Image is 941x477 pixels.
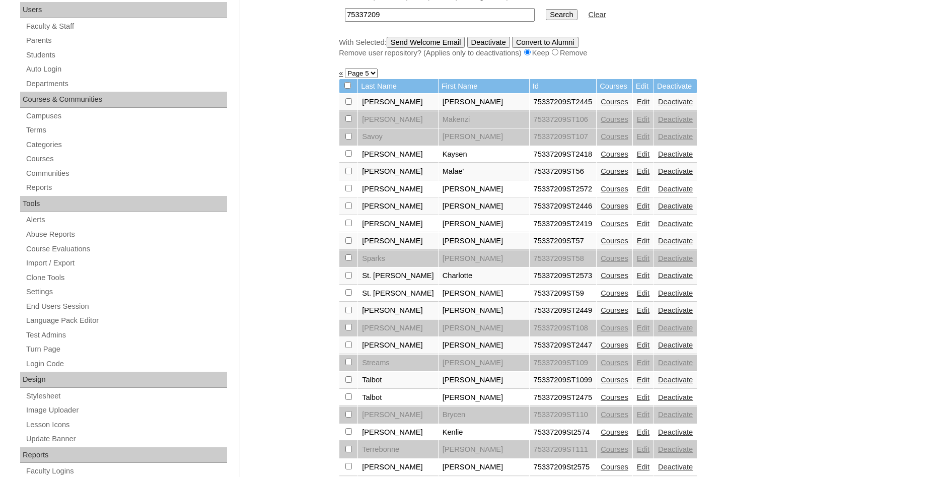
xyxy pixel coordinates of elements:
[637,376,649,384] a: Edit
[530,181,597,198] td: 75337209ST2572
[25,63,227,76] a: Auto Login
[530,163,597,180] td: 75337209ST56
[658,254,693,262] a: Deactivate
[530,355,597,372] td: 75337209ST109
[637,445,649,453] a: Edit
[358,320,438,337] td: [PERSON_NAME]
[439,216,529,233] td: [PERSON_NAME]
[25,214,227,226] a: Alerts
[25,329,227,342] a: Test Admins
[530,250,597,267] td: 75337209ST58
[601,167,628,175] a: Courses
[637,254,649,262] a: Edit
[20,372,227,388] div: Design
[658,411,693,419] a: Deactivate
[439,111,529,128] td: Makenzi
[339,37,837,58] div: With Selected:
[601,341,628,349] a: Courses
[25,153,227,165] a: Courses
[637,271,649,280] a: Edit
[601,98,628,106] a: Courses
[601,237,628,245] a: Courses
[25,124,227,137] a: Terms
[439,163,529,180] td: Malae'
[20,2,227,18] div: Users
[439,459,529,476] td: [PERSON_NAME]
[633,79,654,94] td: Edit
[637,237,649,245] a: Edit
[637,167,649,175] a: Edit
[601,271,628,280] a: Courses
[658,98,693,106] a: Deactivate
[658,185,693,193] a: Deactivate
[358,111,438,128] td: [PERSON_NAME]
[530,441,597,458] td: 75337209ST111
[530,320,597,337] td: 75337209ST108
[530,424,597,441] td: 75337209St2574
[439,198,529,215] td: [PERSON_NAME]
[358,94,438,111] td: [PERSON_NAME]
[546,9,577,20] input: Search
[387,37,465,48] input: Send Welcome Email
[637,341,649,349] a: Edit
[658,376,693,384] a: Deactivate
[637,132,649,141] a: Edit
[25,433,227,445] a: Update Banner
[25,49,227,61] a: Students
[658,220,693,228] a: Deactivate
[512,37,578,48] input: Convert to Alumni
[439,181,529,198] td: [PERSON_NAME]
[637,220,649,228] a: Edit
[637,289,649,297] a: Edit
[637,115,649,123] a: Edit
[658,202,693,210] a: Deactivate
[439,250,529,267] td: [PERSON_NAME]
[601,254,628,262] a: Courses
[20,92,227,108] div: Courses & Communities
[530,79,597,94] td: Id
[358,198,438,215] td: [PERSON_NAME]
[601,220,628,228] a: Courses
[658,359,693,367] a: Deactivate
[439,389,529,406] td: [PERSON_NAME]
[25,314,227,327] a: Language Pack Editor
[25,167,227,180] a: Communities
[658,115,693,123] a: Deactivate
[601,411,628,419] a: Courses
[658,445,693,453] a: Deactivate
[358,146,438,163] td: [PERSON_NAME]
[358,424,438,441] td: [PERSON_NAME]
[439,79,529,94] td: First Name
[637,324,649,332] a: Edit
[25,257,227,269] a: Import / Export
[439,128,529,146] td: [PERSON_NAME]
[637,306,649,314] a: Edit
[601,202,628,210] a: Courses
[601,463,628,471] a: Courses
[358,355,438,372] td: Streams
[358,163,438,180] td: [PERSON_NAME]
[658,463,693,471] a: Deactivate
[654,79,697,94] td: Deactivate
[358,372,438,389] td: Talbot
[530,302,597,319] td: 75337209ST2449
[637,359,649,367] a: Edit
[658,271,693,280] a: Deactivate
[25,243,227,255] a: Course Evaluations
[597,79,632,94] td: Courses
[530,94,597,111] td: 75337209ST2445
[530,216,597,233] td: 75337209ST2419
[25,34,227,47] a: Parents
[25,343,227,356] a: Turn Page
[25,390,227,402] a: Stylesheet
[601,393,628,401] a: Courses
[339,48,837,58] div: Remove user repository? (Applies only to deactivations) Keep Remove
[637,98,649,106] a: Edit
[530,372,597,389] td: 75337209ST1099
[439,337,529,354] td: [PERSON_NAME]
[589,11,606,19] a: Clear
[601,445,628,453] a: Courses
[658,289,693,297] a: Deactivate
[339,69,343,77] a: «
[25,78,227,90] a: Departments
